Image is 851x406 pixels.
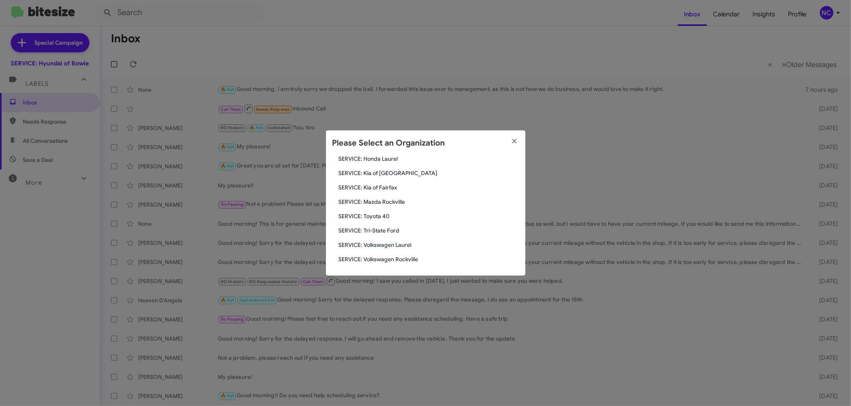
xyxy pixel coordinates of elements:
span: SERVICE: Kia of Fairfax [339,183,519,191]
span: SERVICE: Toyota 40 [339,212,519,220]
h2: Please Select an Organization [332,137,445,150]
span: SERVICE: Mazda Rockville [339,198,519,206]
span: SERVICE: Volkswagen Laurel [339,241,519,249]
span: SERVICE: Tri-State Ford [339,227,519,235]
span: SERVICE: Kia of [GEOGRAPHIC_DATA] [339,169,519,177]
span: SERVICE: Volkswagen Rockville [339,255,519,263]
span: SERVICE: Honda Laurel [339,155,519,163]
